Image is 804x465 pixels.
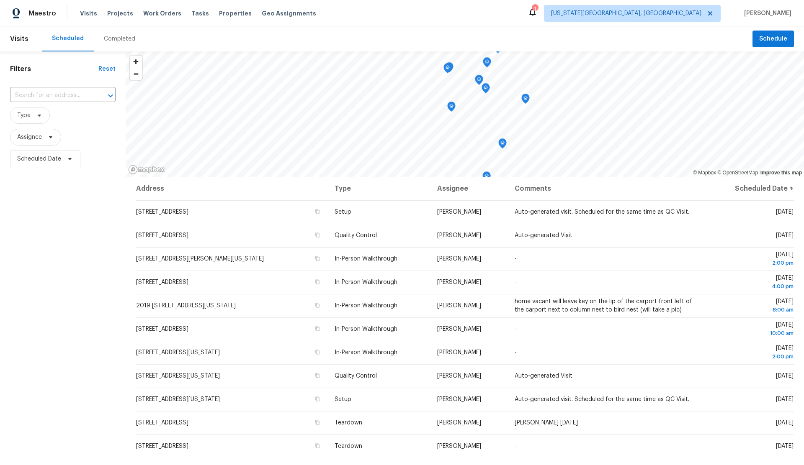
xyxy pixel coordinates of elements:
span: [STREET_ADDRESS] [136,420,188,426]
span: Geo Assignments [262,9,316,18]
div: 1 [532,5,538,13]
span: [PERSON_NAME] [437,326,481,332]
div: Map marker [482,83,490,96]
button: Copy Address [314,442,321,450]
span: Teardown [335,420,362,426]
span: In-Person Walkthrough [335,303,397,309]
span: [DATE] [776,232,794,238]
span: [PERSON_NAME] [437,396,481,402]
span: - [515,279,517,285]
div: 10:00 am [712,329,794,337]
span: Schedule [759,34,787,44]
div: Map marker [482,171,491,184]
span: In-Person Walkthrough [335,326,397,332]
span: Teardown [335,443,362,449]
span: [DATE] [776,396,794,402]
div: Map marker [483,57,491,70]
span: [STREET_ADDRESS] [136,279,188,285]
span: [PERSON_NAME] [437,256,481,262]
span: Auto-generated Visit [515,373,572,379]
span: [DATE] [712,345,794,361]
canvas: Map [126,51,804,177]
button: Copy Address [314,419,321,426]
span: Work Orders [143,9,181,18]
span: - [515,326,517,332]
span: - [515,350,517,355]
button: Zoom in [130,56,142,68]
span: Maestro [28,9,56,18]
span: [PERSON_NAME] [437,303,481,309]
h1: Filters [10,65,98,73]
span: [STREET_ADDRESS][US_STATE] [136,350,220,355]
th: Comments [508,177,706,200]
button: Copy Address [314,395,321,403]
span: In-Person Walkthrough [335,350,397,355]
span: Visits [80,9,97,18]
button: Copy Address [314,301,321,309]
div: Map marker [445,62,454,75]
button: Copy Address [314,278,321,286]
a: Mapbox homepage [128,165,165,174]
div: 8:00 am [712,306,794,314]
a: Improve this map [760,170,802,176]
span: [STREET_ADDRESS] [136,326,188,332]
input: Search for an address... [10,89,92,102]
div: 2:00 pm [712,353,794,361]
div: Map marker [443,63,452,76]
button: Zoom out [130,68,142,80]
span: [STREET_ADDRESS] [136,232,188,238]
span: [PERSON_NAME] [437,443,481,449]
span: [PERSON_NAME] [DATE] [515,420,578,426]
th: Scheduled Date ↑ [705,177,794,200]
span: Assignee [17,133,42,141]
span: Type [17,111,31,120]
span: [DATE] [776,420,794,426]
div: Map marker [521,94,530,107]
span: - [515,443,517,449]
span: Projects [107,9,133,18]
span: [DATE] [776,443,794,449]
span: 2019 [STREET_ADDRESS][US_STATE] [136,303,236,309]
span: Setup [335,396,351,402]
span: In-Person Walkthrough [335,256,397,262]
span: Auto-generated visit. Scheduled for the same time as QC Visit. [515,396,689,402]
span: [STREET_ADDRESS] [136,209,188,215]
span: Scheduled Date [17,155,61,163]
button: Copy Address [314,231,321,239]
div: Completed [104,35,135,43]
span: Quality Control [335,232,377,238]
div: Scheduled [52,34,84,43]
span: Visits [10,30,28,48]
span: [PERSON_NAME] [437,232,481,238]
th: Address [136,177,328,200]
span: [DATE] [712,252,794,267]
a: OpenStreetMap [717,170,758,176]
button: Copy Address [314,208,321,215]
span: [DATE] [776,373,794,379]
span: [DATE] [712,322,794,337]
span: [DATE] [712,299,794,314]
span: [PERSON_NAME] [437,373,481,379]
span: Auto-generated visit. Scheduled for the same time as QC Visit. [515,209,689,215]
span: Properties [219,9,252,18]
a: Mapbox [693,170,716,176]
span: [PERSON_NAME] [437,209,481,215]
div: 4:00 pm [712,282,794,291]
button: Copy Address [314,325,321,332]
span: [STREET_ADDRESS][PERSON_NAME][US_STATE] [136,256,264,262]
button: Schedule [752,31,794,48]
span: [PERSON_NAME] [437,350,481,355]
button: Copy Address [314,255,321,262]
th: Type [328,177,430,200]
span: Setup [335,209,351,215]
span: [PERSON_NAME] [741,9,791,18]
span: [DATE] [712,275,794,291]
th: Assignee [430,177,508,200]
button: Open [105,90,116,102]
span: Tasks [191,10,209,16]
div: Map marker [447,102,456,115]
span: [STREET_ADDRESS] [136,443,188,449]
span: [STREET_ADDRESS][US_STATE] [136,396,220,402]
